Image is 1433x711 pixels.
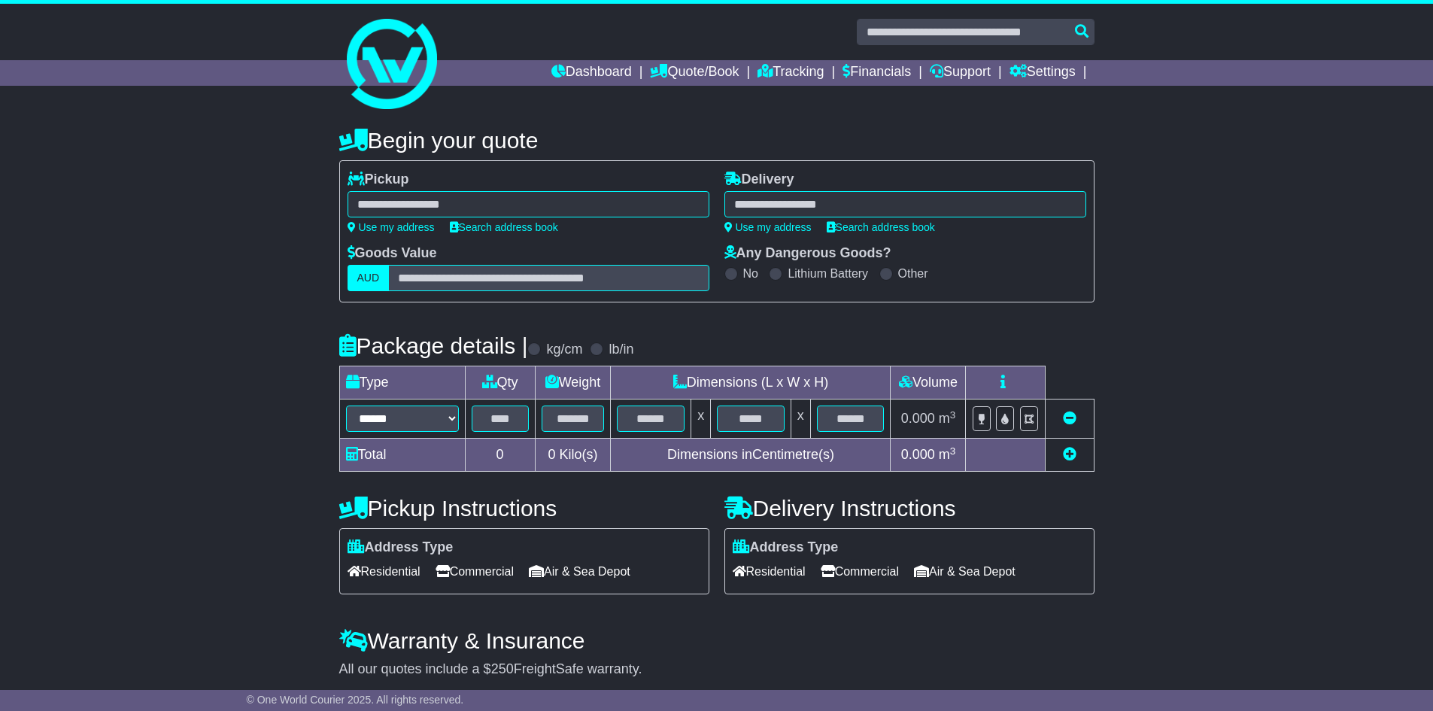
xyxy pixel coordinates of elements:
a: Settings [1009,60,1076,86]
span: Residential [733,560,806,583]
span: 250 [491,661,514,676]
span: © One World Courier 2025. All rights reserved. [247,694,464,706]
td: Total [339,439,465,472]
label: Address Type [733,539,839,556]
a: Use my address [348,221,435,233]
td: 0 [465,439,535,472]
td: Qty [465,366,535,400]
span: 0.000 [901,411,935,426]
a: Use my address [724,221,812,233]
label: Pickup [348,172,409,188]
span: Air & Sea Depot [914,560,1016,583]
h4: Delivery Instructions [724,496,1094,521]
label: lb/in [609,342,633,358]
sup: 3 [950,409,956,421]
a: Search address book [827,221,935,233]
a: Quote/Book [650,60,739,86]
span: Commercial [821,560,899,583]
div: All our quotes include a $ FreightSafe warranty. [339,661,1094,678]
label: Goods Value [348,245,437,262]
a: Financials [842,60,911,86]
span: Commercial [436,560,514,583]
td: Kilo(s) [535,439,611,472]
h4: Warranty & Insurance [339,628,1094,653]
span: m [939,447,956,462]
a: Support [930,60,991,86]
td: Volume [891,366,966,400]
span: 0 [548,447,555,462]
td: Dimensions (L x W x H) [611,366,891,400]
td: Dimensions in Centimetre(s) [611,439,891,472]
a: Tracking [757,60,824,86]
td: x [691,400,711,439]
td: Weight [535,366,611,400]
span: 0.000 [901,447,935,462]
a: Search address book [450,221,558,233]
td: x [791,400,810,439]
label: Delivery [724,172,794,188]
a: Remove this item [1063,411,1076,426]
label: kg/cm [546,342,582,358]
span: m [939,411,956,426]
span: Air & Sea Depot [529,560,630,583]
h4: Package details | [339,333,528,358]
a: Add new item [1063,447,1076,462]
a: Dashboard [551,60,632,86]
label: Address Type [348,539,454,556]
sup: 3 [950,445,956,457]
span: Residential [348,560,420,583]
label: Any Dangerous Goods? [724,245,891,262]
h4: Begin your quote [339,128,1094,153]
td: Type [339,366,465,400]
label: No [743,266,758,281]
label: Lithium Battery [788,266,868,281]
label: Other [898,266,928,281]
h4: Pickup Instructions [339,496,709,521]
label: AUD [348,265,390,291]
